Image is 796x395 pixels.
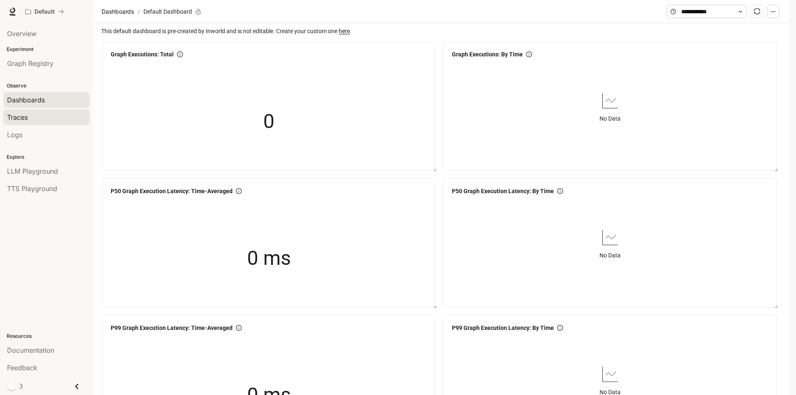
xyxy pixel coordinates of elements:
[557,188,563,194] span: info-circle
[138,7,140,16] span: /
[599,114,621,123] article: No Data
[452,187,554,196] span: P50 Graph Execution Latency: By Time
[599,251,621,260] article: No Data
[526,51,532,57] span: info-circle
[247,242,291,274] span: 0 ms
[263,106,274,137] span: 0
[101,27,783,36] span: This default dashboard is pre-created by Inworld and is not editable. Create your custom one .
[557,325,563,331] span: info-circle
[111,323,233,332] span: P99 Graph Execution Latency: Time-Averaged
[452,323,554,332] span: P99 Graph Execution Latency: By Time
[111,50,174,59] span: Graph Executions: Total
[177,51,183,57] span: info-circle
[236,325,242,331] span: info-circle
[111,187,233,196] span: P50 Graph Execution Latency: Time-Averaged
[99,7,136,17] button: Dashboards
[22,3,68,20] button: All workspaces
[142,4,194,19] article: Default Dashboard
[452,50,523,59] span: Graph Executions: By Time
[339,28,350,34] a: here
[102,7,134,17] span: Dashboards
[34,8,55,15] p: Default
[754,8,760,15] span: sync
[236,188,242,194] span: info-circle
